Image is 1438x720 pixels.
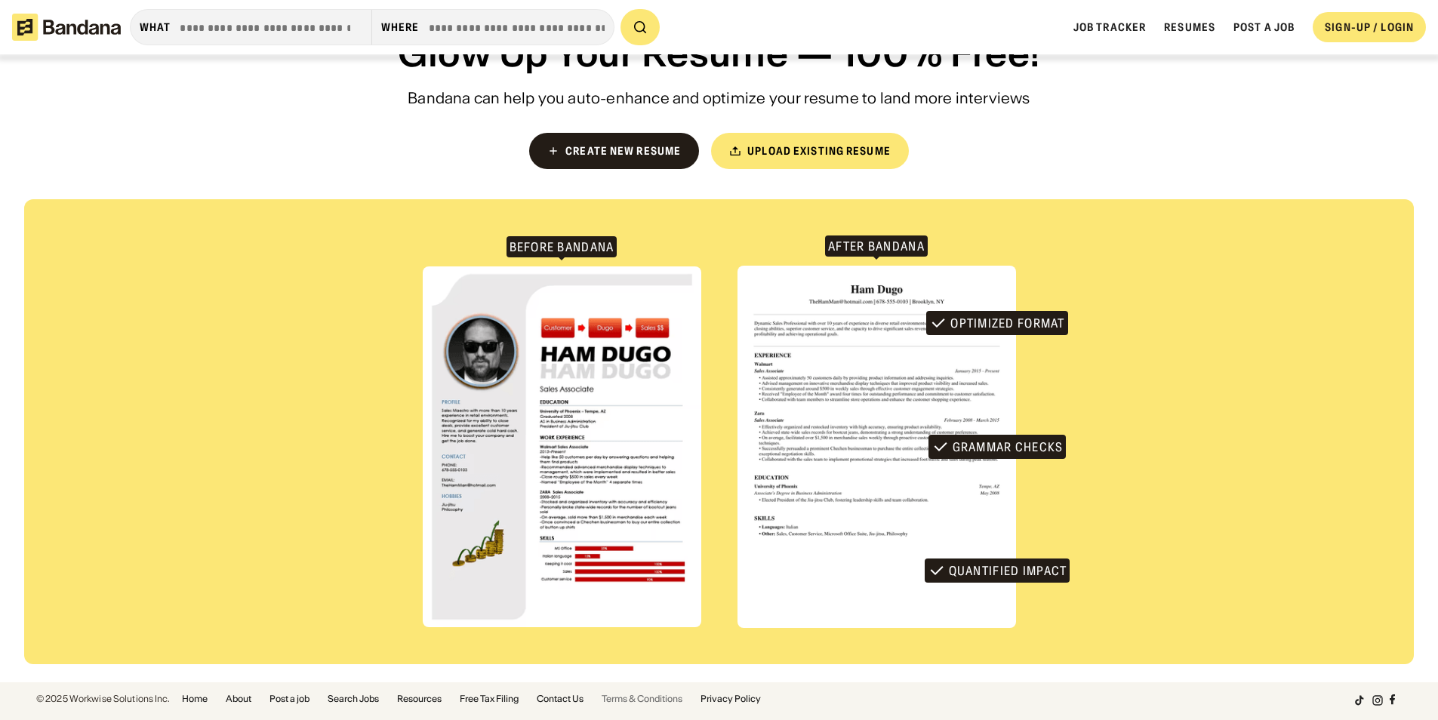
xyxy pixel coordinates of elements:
[747,146,891,156] div: Upload existing resume
[949,563,1067,579] div: Quantified Impact
[397,694,442,703] a: Resources
[269,694,309,703] a: Post a job
[12,14,121,41] img: Bandana logotype
[182,694,208,703] a: Home
[460,694,519,703] a: Free Tax Filing
[701,694,761,703] a: Privacy Policy
[1164,20,1215,34] a: Resumes
[226,694,251,703] a: About
[1325,20,1414,34] div: SIGN-UP / LOGIN
[398,32,1039,75] div: Glow Up Your Resume — 100% Free!
[423,266,701,627] img: Old resume
[828,238,925,254] div: After Bandana
[537,694,584,703] a: Contact Us
[1233,20,1295,34] a: Post a job
[381,20,420,34] div: Where
[565,146,681,156] div: Create new resume
[953,439,1064,455] div: Grammar Checks
[140,20,171,34] div: what
[510,239,614,255] div: Before Bandana
[602,694,682,703] a: Terms & Conditions
[408,88,1030,109] div: Bandana can help you auto-enhance and optimize your resume to land more interviews
[1073,20,1146,34] a: Job Tracker
[328,694,379,703] a: Search Jobs
[950,315,1064,331] div: Optimized Format
[737,266,1016,628] img: Glowed up resume
[36,694,170,703] div: © 2025 Workwise Solutions Inc.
